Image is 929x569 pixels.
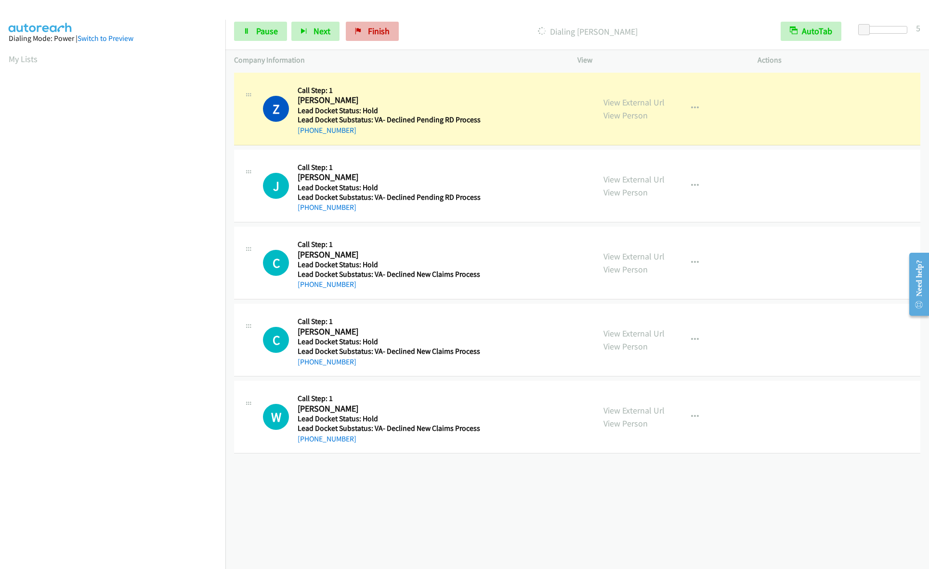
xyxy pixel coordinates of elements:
[758,54,920,66] p: Actions
[263,173,289,199] div: The call is yet to be attempted
[412,25,763,38] p: Dialing [PERSON_NAME]
[298,183,481,193] h5: Lead Docket Status: Hold
[603,418,648,429] a: View Person
[298,347,480,356] h5: Lead Docket Substatus: VA- Declined New Claims Process
[298,326,477,337] h2: [PERSON_NAME]
[901,246,929,323] iframe: Resource Center
[263,327,289,353] div: The call is yet to be attempted
[603,97,665,108] a: View External Url
[9,33,217,44] div: Dialing Mode: Power |
[863,26,907,34] div: Delay between calls (in seconds)
[298,317,480,326] h5: Call Step: 1
[9,74,225,531] iframe: Dialpad
[298,95,477,106] h2: [PERSON_NAME]
[298,115,481,125] h5: Lead Docket Substatus: VA- Declined Pending RD Process
[263,404,289,430] div: The call is yet to be attempted
[603,110,648,121] a: View Person
[314,26,330,37] span: Next
[298,270,480,279] h5: Lead Docket Substatus: VA- Declined New Claims Process
[603,264,648,275] a: View Person
[298,126,356,135] a: [PHONE_NUMBER]
[916,22,920,35] div: 5
[298,280,356,289] a: [PHONE_NUMBER]
[603,251,665,262] a: View External Url
[603,341,648,352] a: View Person
[298,203,356,212] a: [PHONE_NUMBER]
[263,327,289,353] h1: C
[298,249,477,260] h2: [PERSON_NAME]
[298,240,480,249] h5: Call Step: 1
[298,434,356,443] a: [PHONE_NUMBER]
[368,26,390,37] span: Finish
[234,54,560,66] p: Company Information
[263,173,289,199] h1: J
[78,34,133,43] a: Switch to Preview
[263,250,289,276] div: The call is yet to be attempted
[603,328,665,339] a: View External Url
[291,22,340,41] button: Next
[9,53,38,65] a: My Lists
[298,86,481,95] h5: Call Step: 1
[234,22,287,41] a: Pause
[298,260,480,270] h5: Lead Docket Status: Hold
[263,404,289,430] h1: W
[298,193,481,202] h5: Lead Docket Substatus: VA- Declined Pending RD Process
[603,187,648,198] a: View Person
[256,26,278,37] span: Pause
[298,106,481,116] h5: Lead Docket Status: Hold
[298,394,480,403] h5: Call Step: 1
[603,174,665,185] a: View External Url
[346,22,399,41] a: Finish
[298,424,480,433] h5: Lead Docket Substatus: VA- Declined New Claims Process
[298,172,477,183] h2: [PERSON_NAME]
[603,405,665,416] a: View External Url
[577,54,740,66] p: View
[298,163,481,172] h5: Call Step: 1
[781,22,841,41] button: AutoTab
[298,414,480,424] h5: Lead Docket Status: Hold
[263,96,289,122] h1: Z
[263,250,289,276] h1: C
[298,403,477,414] h2: [PERSON_NAME]
[298,357,356,366] a: [PHONE_NUMBER]
[298,337,480,347] h5: Lead Docket Status: Hold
